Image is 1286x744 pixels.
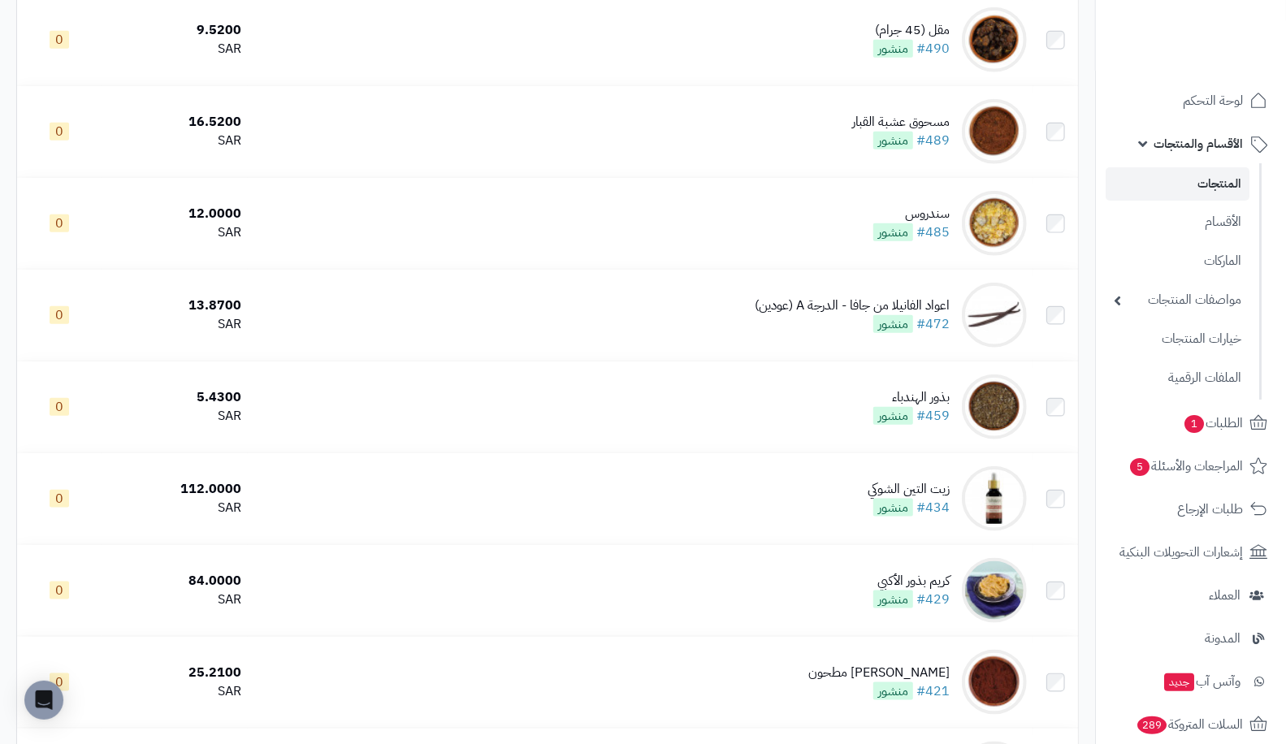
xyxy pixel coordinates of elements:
[1128,455,1243,478] span: المراجعات والأسئلة
[1106,705,1276,744] a: السلات المتروكة289
[962,374,1027,439] img: بذور الهندباء
[873,388,950,407] div: بذور الهندباء
[1106,404,1276,443] a: الطلبات1
[1106,322,1249,357] a: خيارات المنتجات
[50,31,69,49] span: 0
[24,681,63,720] div: Open Intercom Messenger
[916,406,950,426] a: #459
[1137,716,1167,734] span: 289
[873,40,913,58] span: منشور
[916,590,950,609] a: #429
[1106,662,1276,701] a: وآتس آبجديد
[50,490,69,508] span: 0
[1106,167,1249,201] a: المنتجات
[1154,132,1243,155] span: الأقسام والمنتجات
[1209,584,1241,607] span: العملاء
[50,123,69,141] span: 0
[108,480,241,499] div: 112.0000
[755,296,950,315] div: اعواد الفانيلا من جافا - الدرجة A (عودين)
[1136,713,1243,736] span: السلات المتروكة
[873,205,950,223] div: سندروس
[1106,81,1276,120] a: لوحة التحكم
[962,466,1027,531] img: زيت التين الشوكي
[873,499,913,517] span: منشور
[108,40,241,58] div: SAR
[1183,89,1243,112] span: لوحة التحكم
[1106,244,1249,279] a: الماركات
[873,132,913,149] span: منشور
[108,223,241,242] div: SAR
[50,306,69,324] span: 0
[108,572,241,590] div: 84.0000
[1130,458,1150,476] span: 5
[916,314,950,334] a: #472
[108,664,241,682] div: 25.2100
[50,673,69,691] span: 0
[108,682,241,701] div: SAR
[873,407,913,425] span: منشور
[916,223,950,242] a: #485
[50,398,69,416] span: 0
[1106,447,1276,486] a: المراجعات والأسئلة5
[1176,45,1271,80] img: logo-2.png
[1106,576,1276,615] a: العملاء
[873,223,913,241] span: منشور
[1106,490,1276,529] a: طلبات الإرجاع
[1119,541,1243,564] span: إشعارات التحويلات البنكية
[873,682,913,700] span: منشور
[108,132,241,150] div: SAR
[868,480,950,499] div: زيت التين الشوكي
[1106,361,1249,396] a: الملفات الرقمية
[852,113,950,132] div: مسحوق عشبة القبار
[873,590,913,608] span: منشور
[108,296,241,315] div: 13.8700
[962,7,1027,72] img: مقل (45 جرام)
[108,113,241,132] div: 16.5200
[108,388,241,407] div: 5.4300
[1106,619,1276,658] a: المدونة
[962,283,1027,348] img: اعواد الفانيلا من جافا - الدرجة A (عودين)
[962,99,1027,164] img: مسحوق عشبة القبار
[108,590,241,609] div: SAR
[962,558,1027,623] img: كريم بذور الأكبي
[108,21,241,40] div: 9.5200
[1163,670,1241,693] span: وآتس آب
[873,315,913,333] span: منشور
[108,499,241,517] div: SAR
[1183,412,1243,435] span: الطلبات
[873,21,950,40] div: مقل (45 جرام)
[1106,205,1249,240] a: الأقسام
[1205,627,1241,650] span: المدونة
[1184,415,1204,433] span: 1
[962,191,1027,256] img: سندروس
[1177,498,1243,521] span: طلبات الإرجاع
[962,650,1027,715] img: فلفل شيبوتلي مطحون
[50,214,69,232] span: 0
[108,407,241,426] div: SAR
[916,681,950,701] a: #421
[108,315,241,334] div: SAR
[916,131,950,150] a: #489
[108,205,241,223] div: 12.0000
[873,572,950,590] div: كريم بذور الأكبي
[916,39,950,58] a: #490
[808,664,950,682] div: [PERSON_NAME] مطحون
[1106,283,1249,318] a: مواصفات المنتجات
[50,582,69,599] span: 0
[916,498,950,517] a: #434
[1106,533,1276,572] a: إشعارات التحويلات البنكية
[1164,673,1194,691] span: جديد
